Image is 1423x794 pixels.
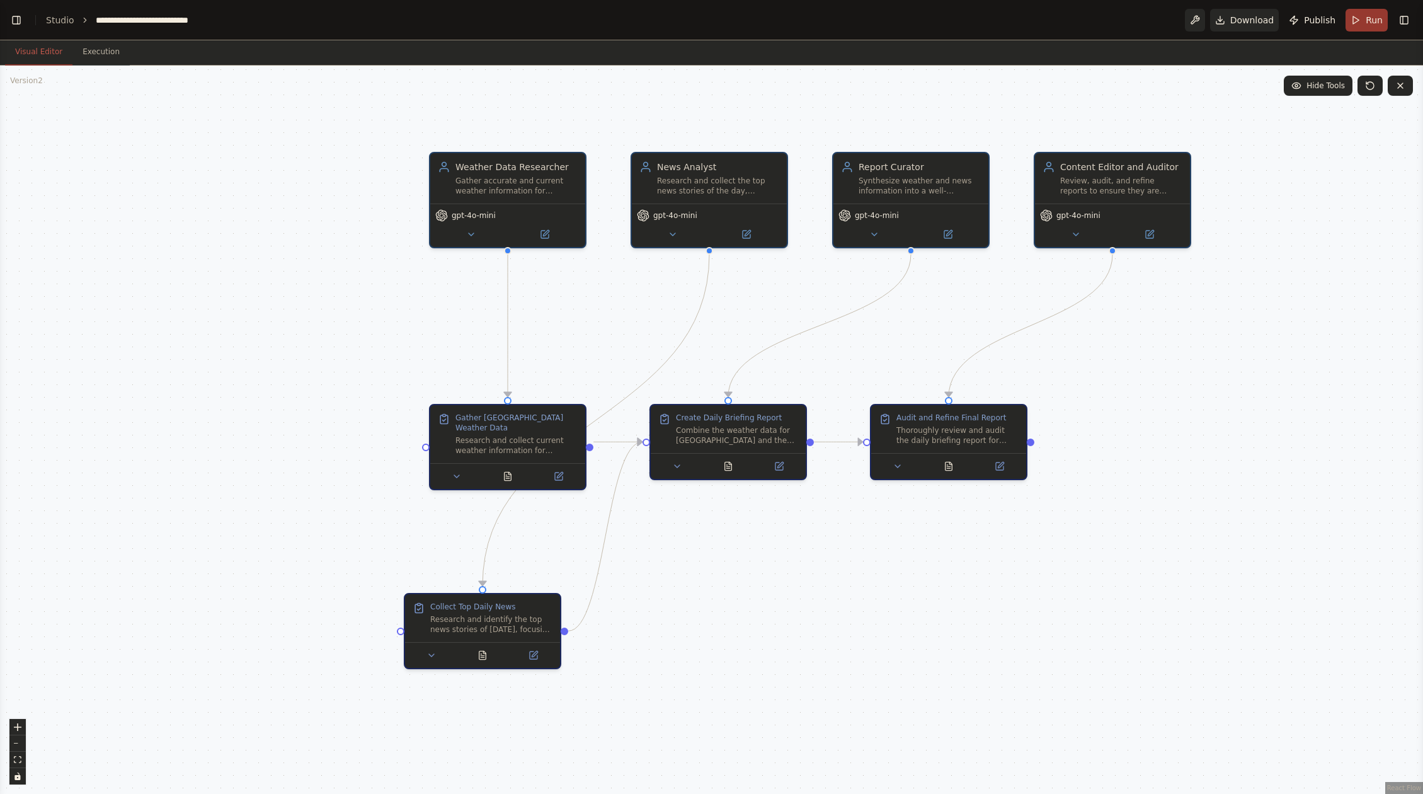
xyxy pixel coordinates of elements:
[5,39,72,66] button: Visual Editor
[429,404,586,490] div: Gather [GEOGRAPHIC_DATA] Weather DataResearch and collect current weather information for [GEOGRA...
[46,15,74,25] a: Studio
[757,459,801,474] button: Open in side panel
[72,39,130,66] button: Execution
[657,161,779,173] div: News Analyst
[9,719,26,785] div: React Flow controls
[9,752,26,768] button: fit view
[476,255,716,586] g: Edge from e18d7fd1-0d0b-4848-b6cc-9950ea53508a to 8d1c5551-1ff4-4211-bbf2-15fa91c8f1dd
[10,76,43,86] div: Version 2
[859,176,981,196] div: Synthesize weather and news information into a well-structured, informative report that combines ...
[1366,14,1383,26] span: Run
[1034,152,1191,248] div: Content Editor and AuditorReview, audit, and refine reports to ensure they are concise, clear, ac...
[593,435,643,448] g: Edge from 7a4e47bd-bf63-4bb1-9cd3-e8cd5e3dbd02 to 95b3eafa-35a6-426a-b964-4966c5bc22d7
[870,404,1027,480] div: Audit and Refine Final ReportThoroughly review and audit the daily briefing report for clarity, c...
[676,425,798,446] div: Combine the weather data for [GEOGRAPHIC_DATA] and the top news stories into a cohesive daily bri...
[1304,14,1335,26] span: Publish
[9,719,26,735] button: zoom in
[1284,76,1352,96] button: Hide Tools
[9,735,26,752] button: zoom out
[702,459,755,474] button: No output available
[1395,11,1413,29] button: Show right sidebar
[711,227,782,242] button: Open in side panel
[430,602,516,612] div: Collect Top Daily News
[859,161,981,173] div: Report Curator
[430,614,552,635] div: Research and identify the top news stories of [DATE], focusing on the most significant and impact...
[568,435,643,637] g: Edge from 8d1c5551-1ff4-4211-bbf2-15fa91c8f1dd to 95b3eafa-35a6-426a-b964-4966c5bc22d7
[537,469,580,484] button: Open in side panel
[649,404,807,480] div: Create Daily Briefing ReportCombine the weather data for [GEOGRAPHIC_DATA] and the top news stori...
[855,210,899,221] span: gpt-4o-mini
[922,459,976,474] button: No output available
[676,413,782,423] div: Create Daily Briefing Report
[1387,785,1421,791] a: React Flow attribution
[1210,9,1279,32] button: Download
[814,435,863,448] g: Edge from 95b3eafa-35a6-426a-b964-4966c5bc22d7 to 5349ff6a-3059-43bc-ab75-1fd83f92109f
[912,227,983,242] button: Open in side panel
[8,11,25,29] button: Show left sidebar
[896,425,1019,446] div: Thoroughly review and audit the daily briefing report for clarity, conciseness, accuracy, and rea...
[429,152,586,248] div: Weather Data ResearcherGather accurate and current weather information for [GEOGRAPHIC_DATA], [GE...
[631,152,788,248] div: News AnalystResearch and collect the top news stories of the day, focusing on significant global ...
[1306,81,1345,91] span: Hide Tools
[511,648,555,663] button: Open in side panel
[455,161,578,173] div: Weather Data Researcher
[404,593,561,669] div: Collect Top Daily NewsResearch and identify the top news stories of [DATE], focusing on the most ...
[46,14,188,26] nav: breadcrumb
[452,210,496,221] span: gpt-4o-mini
[455,176,578,196] div: Gather accurate and current weather information for [GEOGRAPHIC_DATA], [GEOGRAPHIC_DATA], includi...
[657,176,779,196] div: Research and collect the top news stories of the day, focusing on significant global and local ev...
[978,459,1021,474] button: Open in side panel
[481,469,535,484] button: No output available
[942,255,1119,397] g: Edge from c4372008-43b5-429b-8176-15746daeff28 to 5349ff6a-3059-43bc-ab75-1fd83f92109f
[1060,176,1182,196] div: Review, audit, and refine reports to ensure they are concise, clear, accurate, and well-formatted...
[1056,210,1100,221] span: gpt-4o-mini
[9,768,26,785] button: toggle interactivity
[455,413,578,433] div: Gather [GEOGRAPHIC_DATA] Weather Data
[509,227,580,242] button: Open in side panel
[1230,14,1274,26] span: Download
[653,210,697,221] span: gpt-4o-mini
[501,255,514,397] g: Edge from 54d64aed-60f9-4bc2-aa4c-901277760445 to 7a4e47bd-bf63-4bb1-9cd3-e8cd5e3dbd02
[896,413,1006,423] div: Audit and Refine Final Report
[1284,9,1340,32] button: Publish
[722,255,917,397] g: Edge from 7f41cd6f-2750-45f2-bccb-b59e3a8f7fc4 to 95b3eafa-35a6-426a-b964-4966c5bc22d7
[456,648,510,663] button: No output available
[1346,9,1388,32] button: Run
[832,152,990,248] div: Report CuratorSynthesize weather and news information into a well-structured, informative report ...
[455,435,578,456] div: Research and collect current weather information for [GEOGRAPHIC_DATA], [GEOGRAPHIC_DATA]. Includ...
[1060,161,1182,173] div: Content Editor and Auditor
[1114,227,1185,242] button: Open in side panel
